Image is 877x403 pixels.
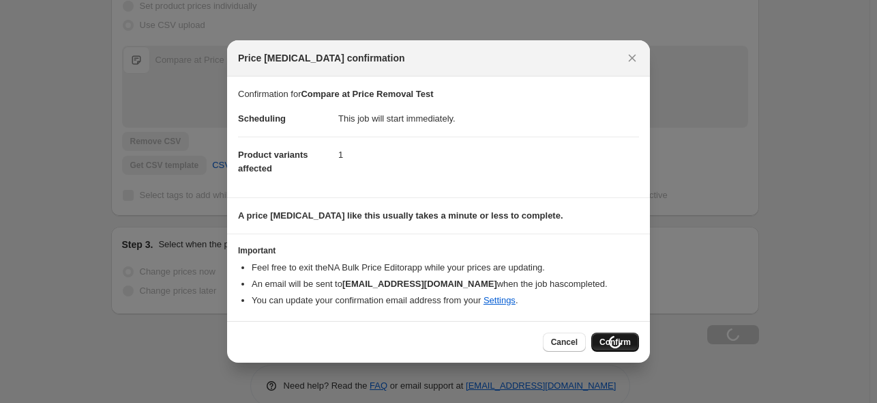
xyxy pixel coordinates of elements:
span: Product variants affected [238,150,308,173]
p: Confirmation for [238,87,639,101]
b: A price [MEDICAL_DATA] like this usually takes a minute or less to complete. [238,210,563,221]
dd: This job will start immediately. [338,101,639,137]
span: Price [MEDICAL_DATA] confirmation [238,51,405,65]
li: You can update your confirmation email address from your . [252,294,639,307]
b: Compare at Price Removal Test [301,89,433,99]
button: Cancel [543,333,586,352]
li: An email will be sent to when the job has completed . [252,277,639,291]
dd: 1 [338,137,639,173]
button: Close [623,48,642,68]
b: [EMAIL_ADDRESS][DOMAIN_NAME] [342,279,497,289]
a: Settings [484,295,516,305]
span: Scheduling [238,113,286,124]
h3: Important [238,245,639,256]
span: Cancel [551,337,578,348]
li: Feel free to exit the NA Bulk Price Editor app while your prices are updating. [252,261,639,275]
